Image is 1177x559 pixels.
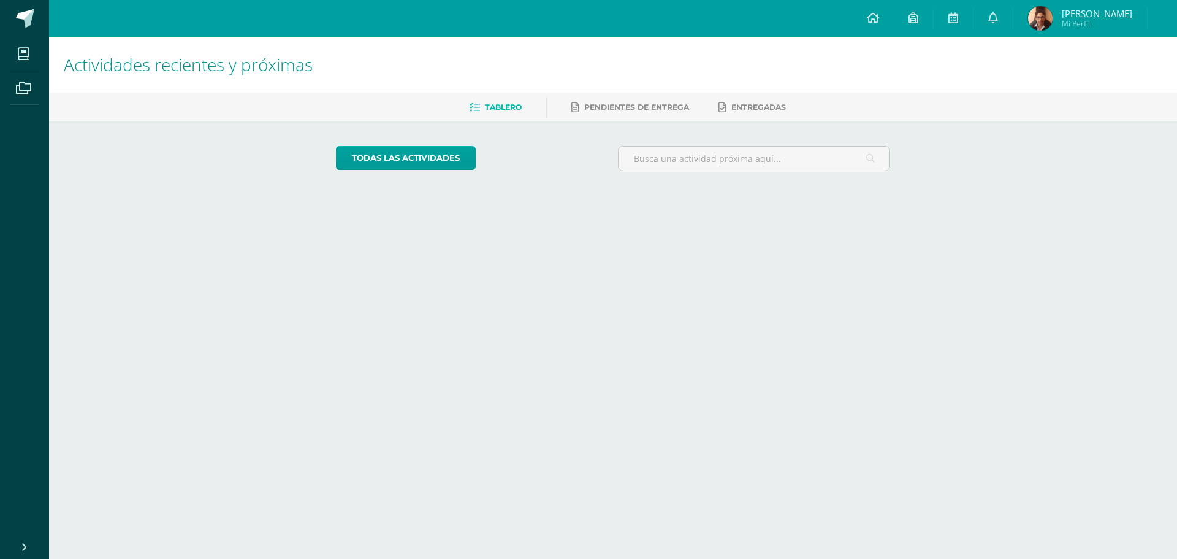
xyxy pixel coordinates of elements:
span: Pendientes de entrega [584,102,689,112]
input: Busca una actividad próxima aquí... [619,147,890,171]
a: Entregadas [718,98,786,117]
span: Mi Perfil [1062,18,1132,29]
a: Tablero [470,98,522,117]
span: Tablero [485,102,522,112]
span: Actividades recientes y próximas [64,53,313,76]
a: todas las Actividades [336,146,476,170]
img: 3a6ce4f768a7b1eafc7f18269d90ebb8.png [1028,6,1053,31]
span: [PERSON_NAME] [1062,7,1132,20]
a: Pendientes de entrega [571,98,689,117]
span: Entregadas [731,102,786,112]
